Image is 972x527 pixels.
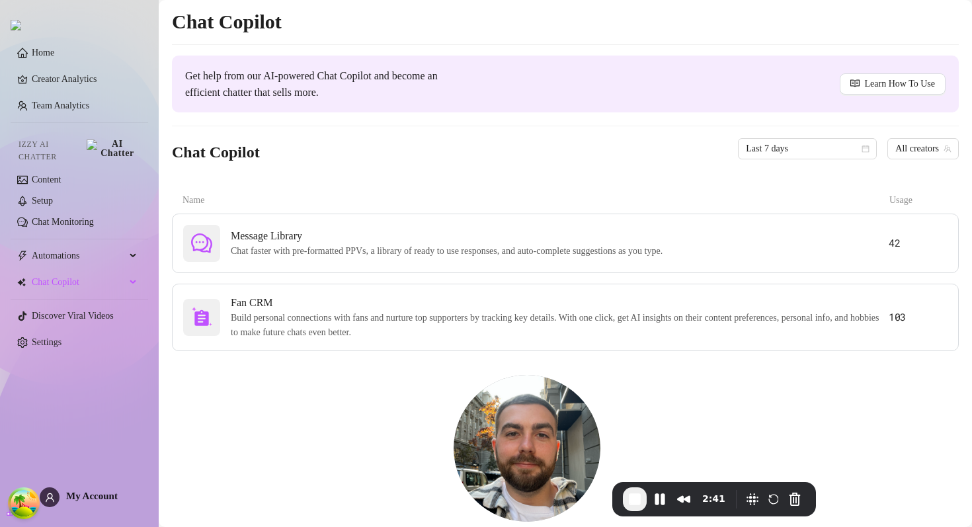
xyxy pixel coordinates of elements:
img: AI Chatter [87,140,138,158]
a: Settings [32,337,61,347]
span: read [850,79,860,88]
span: Last 7 days [746,139,869,159]
span: All creators [895,139,951,159]
span: Izzy AI Chatter [19,138,81,163]
a: Chat Monitoring [32,217,94,227]
img: svg%3e [191,307,212,328]
img: logo.svg [11,20,21,30]
span: Get help from our AI-powered Chat Copilot and become an efficient chatter that sells more. [185,67,440,101]
a: Creator Analytics [32,69,138,90]
img: Chat Copilot [17,278,26,287]
span: comment [191,233,212,254]
span: My Account [66,491,118,501]
article: 103 [889,309,948,325]
span: calendar [862,145,870,153]
span: Build personal connections with fans and nurture top supporters by tracking key details. With one... [231,311,889,340]
a: Content [32,175,61,184]
span: build [7,508,16,517]
article: 42 [889,235,948,251]
article: Name [182,193,889,208]
a: Discover Viral Videos [32,311,114,321]
span: Chat faster with pre-formatted PPVs, a library of ready to use responses, and auto-complete sugge... [231,244,668,259]
span: team [944,145,952,153]
h3: Chat Copilot [172,142,260,163]
span: Message Library [231,228,668,244]
article: Usage [889,193,948,208]
a: Home [32,48,54,58]
span: user [45,493,55,503]
span: thunderbolt [17,251,28,261]
a: Team Analytics [32,101,89,110]
a: Learn How To Use [840,73,946,95]
span: Chat Copilot [32,272,126,293]
span: Learn How To Use [865,77,935,91]
span: Automations [32,245,126,266]
a: Setup [32,196,53,206]
span: Fan CRM [231,295,889,311]
button: Open Tanstack query devtools [11,490,37,516]
h2: Chat Copilot [172,9,959,34]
